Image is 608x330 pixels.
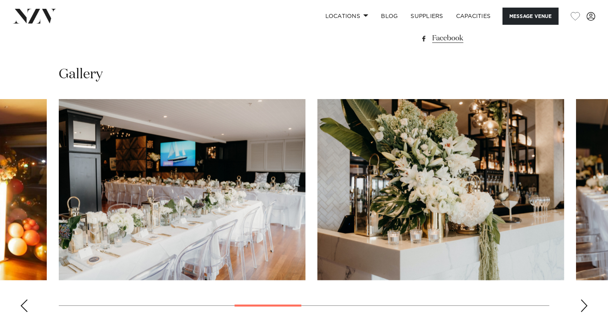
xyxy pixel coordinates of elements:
a: Locations [319,8,375,25]
a: Capacities [450,8,497,25]
swiper-slide: 6 / 14 [59,99,305,280]
button: Message Venue [502,8,558,25]
img: nzv-logo.png [13,9,56,23]
h2: Gallery [59,66,103,83]
a: Facebook [419,33,549,44]
swiper-slide: 7 / 14 [317,99,564,280]
a: SUPPLIERS [404,8,449,25]
a: BLOG [375,8,404,25]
